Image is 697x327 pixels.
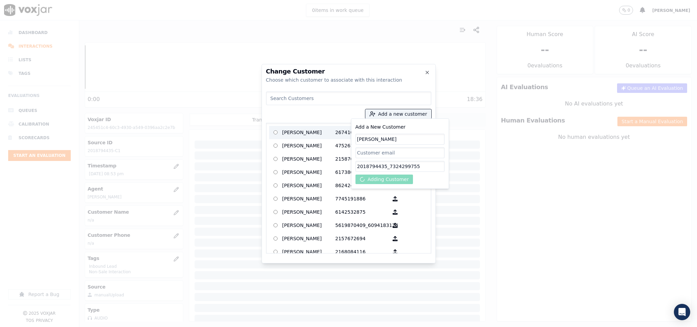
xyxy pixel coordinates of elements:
[282,207,335,217] p: [PERSON_NAME]
[335,180,388,191] p: 8624240326
[355,147,445,158] input: Customer email
[282,233,335,244] p: [PERSON_NAME]
[335,154,388,164] p: 2158707614
[335,207,388,217] p: 6142532875
[335,141,388,151] p: 4752610421
[388,207,402,217] button: [PERSON_NAME] 6142532875
[365,109,431,119] button: Add a new customer
[335,247,388,257] p: 2168084116
[282,194,335,204] p: [PERSON_NAME]
[273,157,278,161] input: [PERSON_NAME] 2158707614
[273,183,278,188] input: [PERSON_NAME] 8624240326
[273,170,278,175] input: [PERSON_NAME] 6173808758
[282,167,335,178] p: [PERSON_NAME]
[388,247,402,257] button: [PERSON_NAME] 2168084116
[335,127,388,138] p: 2674106790
[335,233,388,244] p: 2157672694
[355,134,445,145] input: Customer name
[273,236,278,241] input: [PERSON_NAME] 2157672694
[282,220,335,231] p: [PERSON_NAME]
[282,127,335,138] p: [PERSON_NAME]
[266,68,431,75] h2: Change Customer
[335,194,388,204] p: 7745191886
[273,144,278,148] input: [PERSON_NAME] 4752610421
[273,197,278,201] input: [PERSON_NAME] 7745191886
[266,92,431,105] input: Search Customers
[355,124,406,130] label: Add a New Customer
[282,154,335,164] p: [PERSON_NAME]
[273,223,278,228] input: [PERSON_NAME] 5619870409_6094183124
[282,141,335,151] p: [PERSON_NAME]
[273,210,278,214] input: [PERSON_NAME] 6142532875
[335,167,388,178] p: 6173808758
[388,233,402,244] button: [PERSON_NAME] 2157672694
[335,220,388,231] p: 5619870409_6094183124
[674,304,690,320] div: Open Intercom Messenger
[266,77,431,83] div: Choose which customer to associate with this interaction
[388,194,402,204] button: [PERSON_NAME] 7745191886
[282,180,335,191] p: [PERSON_NAME]
[388,220,402,231] button: [PERSON_NAME] 5619870409_6094183124
[355,161,445,172] input: Customer phone
[273,250,278,254] input: [PERSON_NAME] 2168084116
[273,130,278,135] input: [PERSON_NAME] 2674106790
[282,247,335,257] p: [PERSON_NAME]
